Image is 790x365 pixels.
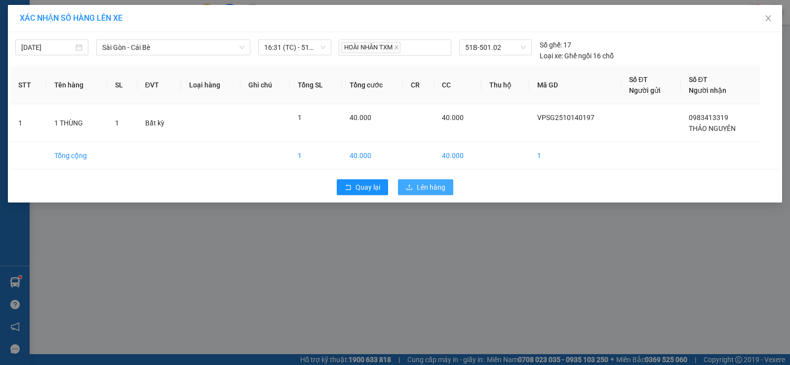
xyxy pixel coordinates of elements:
[21,42,74,53] input: 14/10/2025
[540,40,562,50] span: Số ghế:
[46,104,107,142] td: 1 THÙNG
[754,5,782,33] button: Close
[537,114,594,122] span: VPSG2510140197
[115,119,119,127] span: 1
[629,86,661,94] span: Người gửi
[46,142,107,169] td: Tổng cộng
[465,40,526,55] span: 51B-501.02
[689,114,728,122] span: 0983413319
[240,66,290,104] th: Ghi chú
[529,66,621,104] th: Mã GD
[345,184,352,192] span: rollback
[481,66,529,104] th: Thu hộ
[46,66,107,104] th: Tên hàng
[540,50,614,61] div: Ghế ngồi 16 chỗ
[107,66,137,104] th: SL
[689,86,726,94] span: Người nhận
[406,184,413,192] span: upload
[20,13,122,23] span: XÁC NHẬN SỐ HÀNG LÊN XE
[434,66,481,104] th: CC
[442,114,464,122] span: 40.000
[394,45,399,50] span: close
[239,44,245,50] span: down
[764,14,772,22] span: close
[264,40,325,55] span: 16:31 (TC) - 51B-501.02
[417,182,445,193] span: Lên hàng
[137,66,181,104] th: ĐVT
[434,142,481,169] td: 40.000
[137,104,181,142] td: Bất kỳ
[337,179,388,195] button: rollbackQuay lại
[398,179,453,195] button: uploadLên hàng
[529,142,621,169] td: 1
[341,42,400,53] span: HOÀI NHÂN TXM
[540,40,571,50] div: 17
[181,66,240,104] th: Loại hàng
[298,114,302,122] span: 1
[290,142,341,169] td: 1
[102,40,244,55] span: Sài Gòn - Cái Bè
[342,142,403,169] td: 40.000
[350,114,371,122] span: 40.000
[355,182,380,193] span: Quay lại
[629,76,648,83] span: Số ĐT
[689,76,708,83] span: Số ĐT
[10,104,46,142] td: 1
[342,66,403,104] th: Tổng cước
[540,50,563,61] span: Loại xe:
[10,66,46,104] th: STT
[689,124,736,132] span: THẢO NGUYÊN
[290,66,341,104] th: Tổng SL
[403,66,434,104] th: CR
